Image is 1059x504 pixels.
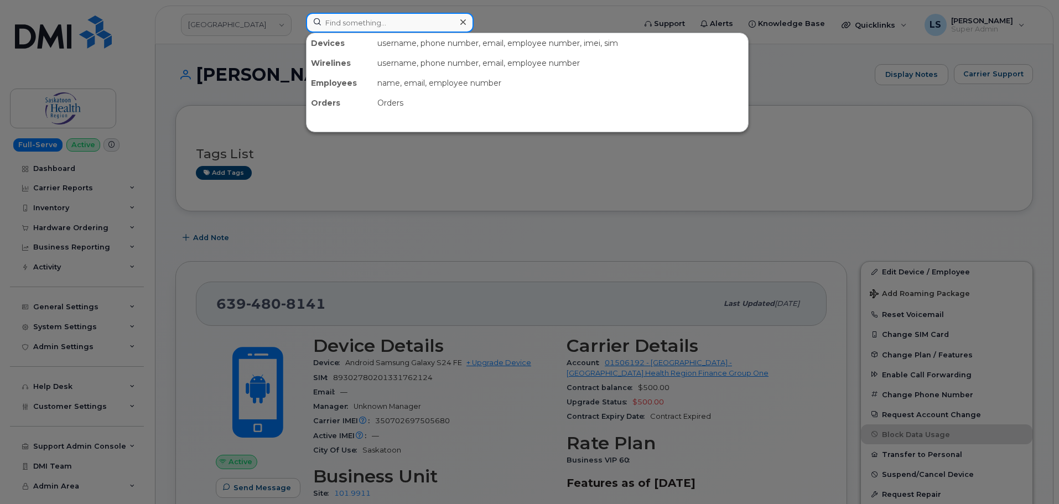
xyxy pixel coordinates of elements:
[373,73,748,93] div: name, email, employee number
[373,93,748,113] div: Orders
[307,33,373,53] div: Devices
[373,33,748,53] div: username, phone number, email, employee number, imei, sim
[1011,456,1051,496] iframe: Messenger Launcher
[307,53,373,73] div: Wirelines
[373,53,748,73] div: username, phone number, email, employee number
[307,93,373,113] div: Orders
[307,73,373,93] div: Employees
